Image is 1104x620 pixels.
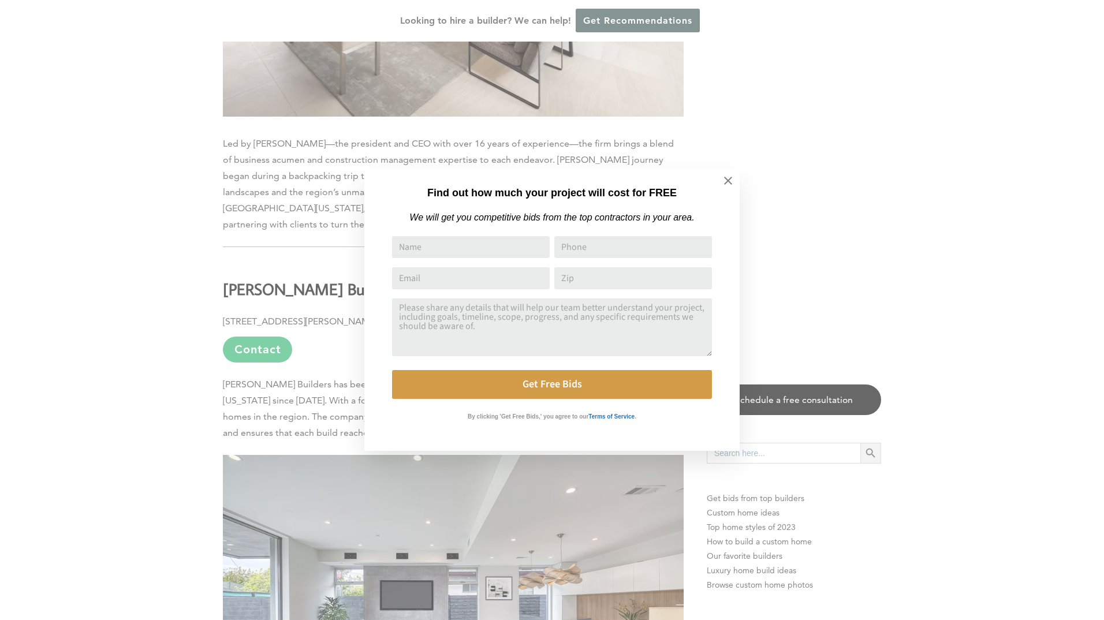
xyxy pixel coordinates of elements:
input: Phone [554,236,712,258]
strong: By clicking 'Get Free Bids,' you agree to our [468,413,588,420]
strong: Terms of Service [588,413,635,420]
input: Email Address [392,267,550,289]
input: Name [392,236,550,258]
strong: Find out how much your project will cost for FREE [427,187,677,199]
a: Terms of Service [588,410,635,420]
input: Zip [554,267,712,289]
textarea: Comment or Message [392,298,712,356]
em: We will get you competitive bids from the top contractors in your area. [409,212,694,222]
strong: . [635,413,636,420]
button: Get Free Bids [392,370,712,399]
button: Close [708,160,748,201]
